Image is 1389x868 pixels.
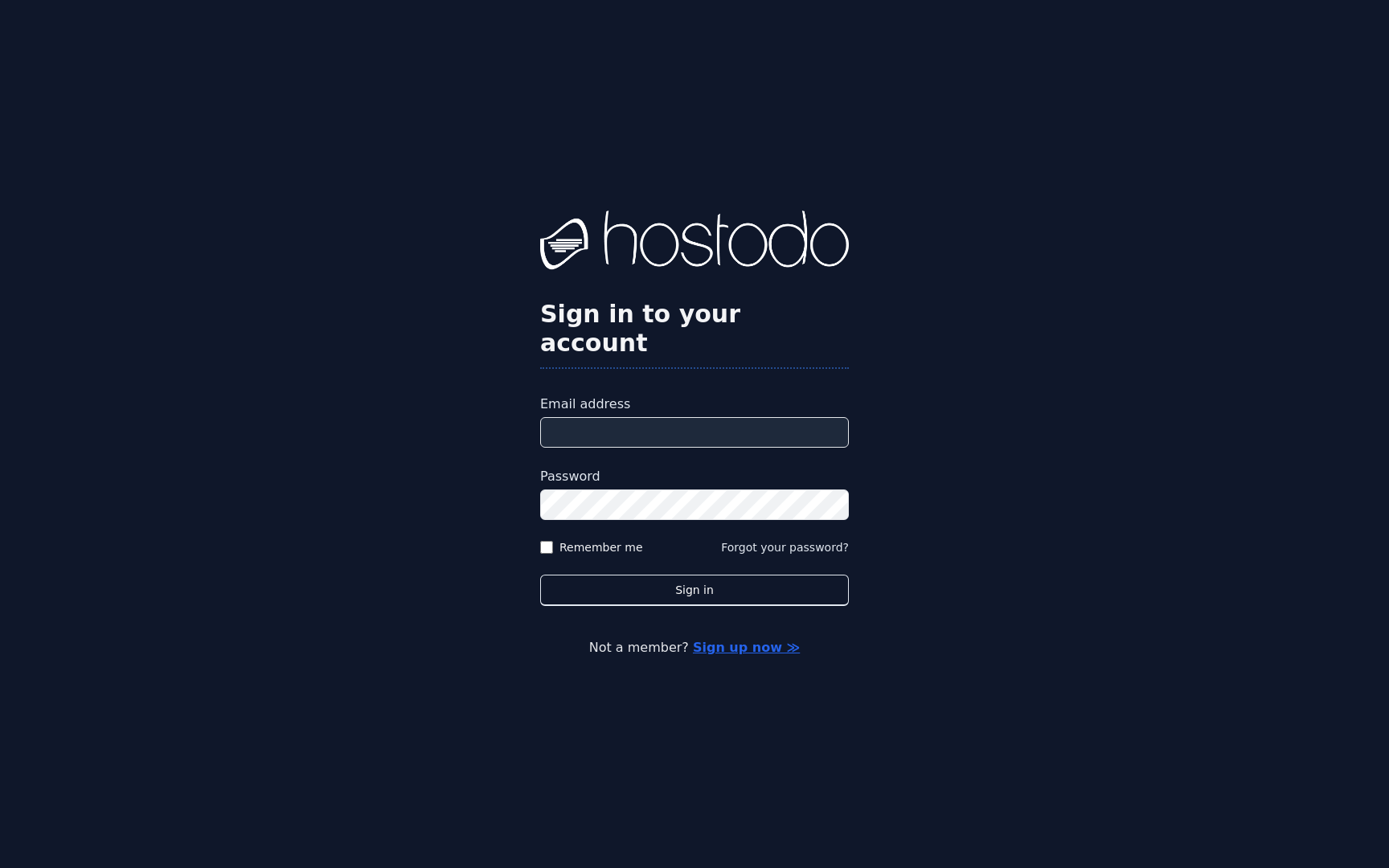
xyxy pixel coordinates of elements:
[559,539,643,555] label: Remember me
[693,640,800,655] a: Sign up now ≫
[721,539,849,555] button: Forgot your password?
[540,211,849,275] img: Hostodo
[540,575,849,606] button: Sign in
[540,467,849,486] label: Password
[77,638,1312,657] p: Not a member?
[540,300,849,358] h2: Sign in to your account
[540,395,849,414] label: Email address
